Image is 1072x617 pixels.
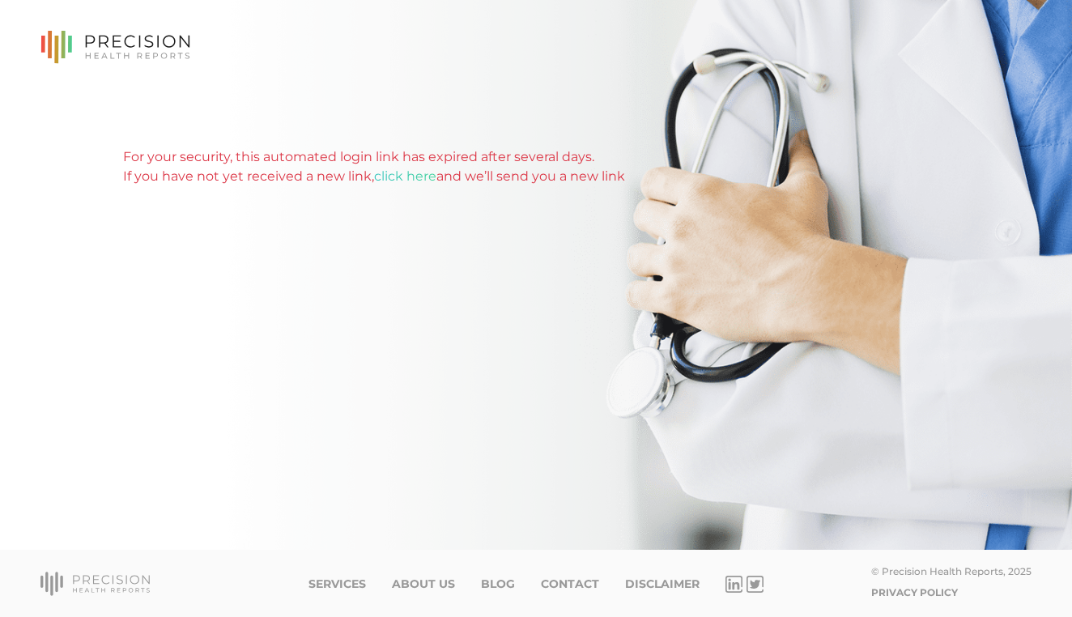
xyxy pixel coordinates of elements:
a: Contact [541,577,599,591]
a: Disclaimer [625,577,700,591]
div: © Precision Health Reports, 2025 [871,565,1032,577]
a: Services [308,577,366,591]
a: About Us [392,577,455,591]
a: click here [374,168,436,184]
div: For your security, this automated login link has expired after several days. If you have not yet ... [123,147,949,186]
a: Privacy Policy [871,586,958,598]
a: Blog [481,577,515,591]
